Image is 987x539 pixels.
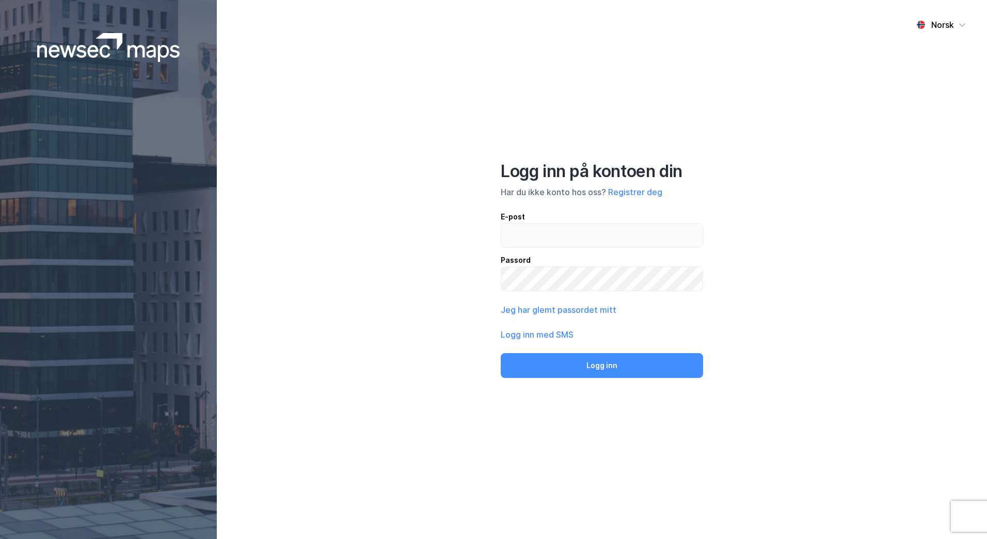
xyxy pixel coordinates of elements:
[501,328,574,341] button: Logg inn med SMS
[501,161,703,182] div: Logg inn på kontoen din
[501,353,703,378] button: Logg inn
[931,19,954,31] div: Norsk
[501,304,616,316] button: Jeg har glemt passordet mitt
[608,186,662,198] button: Registrer deg
[501,254,703,266] div: Passord
[501,211,703,223] div: E-post
[501,186,703,198] div: Har du ikke konto hos oss?
[37,33,180,62] img: logoWhite.bf58a803f64e89776f2b079ca2356427.svg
